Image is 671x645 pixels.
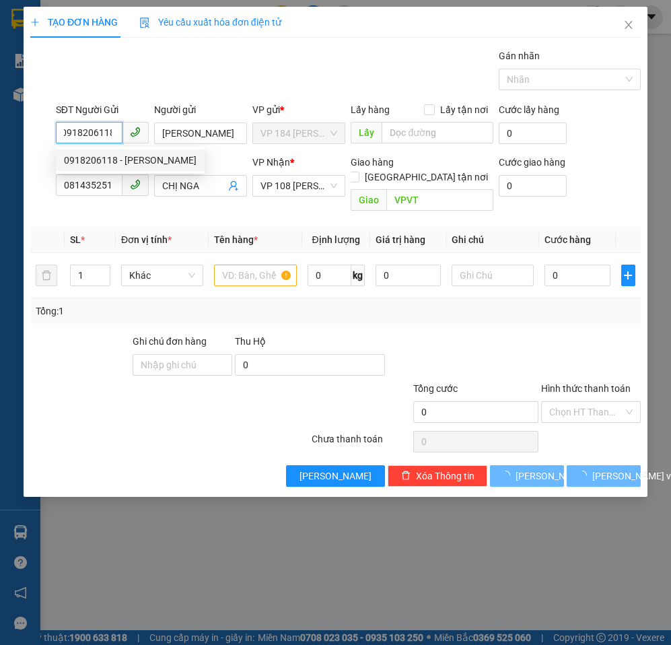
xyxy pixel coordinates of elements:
div: 0918206118 - [PERSON_NAME] [64,153,197,168]
span: loading [501,471,516,480]
label: Ghi chú đơn hàng [133,336,207,347]
span: SL [70,234,81,245]
label: Cước giao hàng [499,157,565,168]
span: Định lượng [312,234,360,245]
div: SĐT Người Gửi [56,102,149,117]
span: plus [30,18,40,27]
span: VP 184 Nguyễn Văn Trỗi - HCM [260,123,337,143]
div: Tổng: 1 [36,304,260,318]
label: Gán nhãn [499,50,540,61]
div: 0946061959 [129,76,237,95]
label: Cước lấy hàng [499,104,559,115]
span: Giao [351,189,386,211]
span: Khác [129,265,195,285]
span: Xóa Thông tin [416,469,474,483]
div: Chưa thanh toán [310,432,413,455]
label: Hình thức thanh toán [541,383,631,394]
span: Gửi: [11,13,32,27]
img: icon [139,18,150,28]
span: Tổng cước [413,383,458,394]
span: Giá trị hàng [376,234,425,245]
button: delete [36,265,57,286]
input: Ghi chú đơn hàng [133,354,232,376]
span: VPBR [148,95,199,118]
input: Dọc đường [382,122,493,143]
button: [PERSON_NAME] [490,465,564,487]
span: Lấy tận nơi [435,102,493,117]
span: Lấy hàng [351,104,390,115]
span: Giao hàng [351,157,394,168]
button: [PERSON_NAME] và In [567,465,641,487]
span: TẠO ĐƠN HÀNG [30,17,118,28]
span: delete [401,471,411,481]
input: Ghi Chú [452,265,534,286]
span: Nhận: [129,13,161,27]
button: deleteXóa Thông tin [388,465,487,487]
div: VP 184 [PERSON_NAME] - HCM [11,11,119,60]
input: VD: Bàn, Ghế [214,265,296,286]
div: 0918206118 - CHI TUYỀN [56,149,205,171]
span: close [623,20,634,30]
button: [PERSON_NAME] [286,465,386,487]
span: [PERSON_NAME] [516,469,588,483]
span: Tên hàng [214,234,258,245]
input: Cước giao hàng [499,175,567,197]
span: [PERSON_NAME] [299,469,372,483]
span: Đơn vị tính [121,234,172,245]
span: phone [130,179,141,190]
span: Yêu cầu xuất hóa đơn điện tử [139,17,281,28]
span: Cước hàng [544,234,591,245]
button: plus [621,265,636,286]
div: Người gửi [154,102,247,117]
div: 0906793336 [11,76,119,95]
span: Lấy [351,122,382,143]
span: VP Nhận [252,157,290,168]
div: VP 36 [PERSON_NAME] - Bà Rịa [129,11,237,60]
span: user-add [228,180,239,191]
span: [GEOGRAPHIC_DATA] tận nơi [359,170,493,184]
th: Ghi chú [446,227,539,253]
span: kg [351,265,365,286]
span: loading [577,471,592,480]
span: Thu Hộ [235,336,266,347]
input: 0 [376,265,441,286]
input: Dọc đường [386,189,493,211]
button: Close [610,7,647,44]
input: Cước lấy hàng [499,123,567,144]
span: phone [130,127,141,137]
span: VP 108 Lê Hồng Phong - Vũng Tàu [260,176,337,196]
div: HỒNG [11,60,119,76]
span: plus [622,270,635,281]
div: VP gửi [252,102,345,117]
div: [PERSON_NAME] [129,60,237,76]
